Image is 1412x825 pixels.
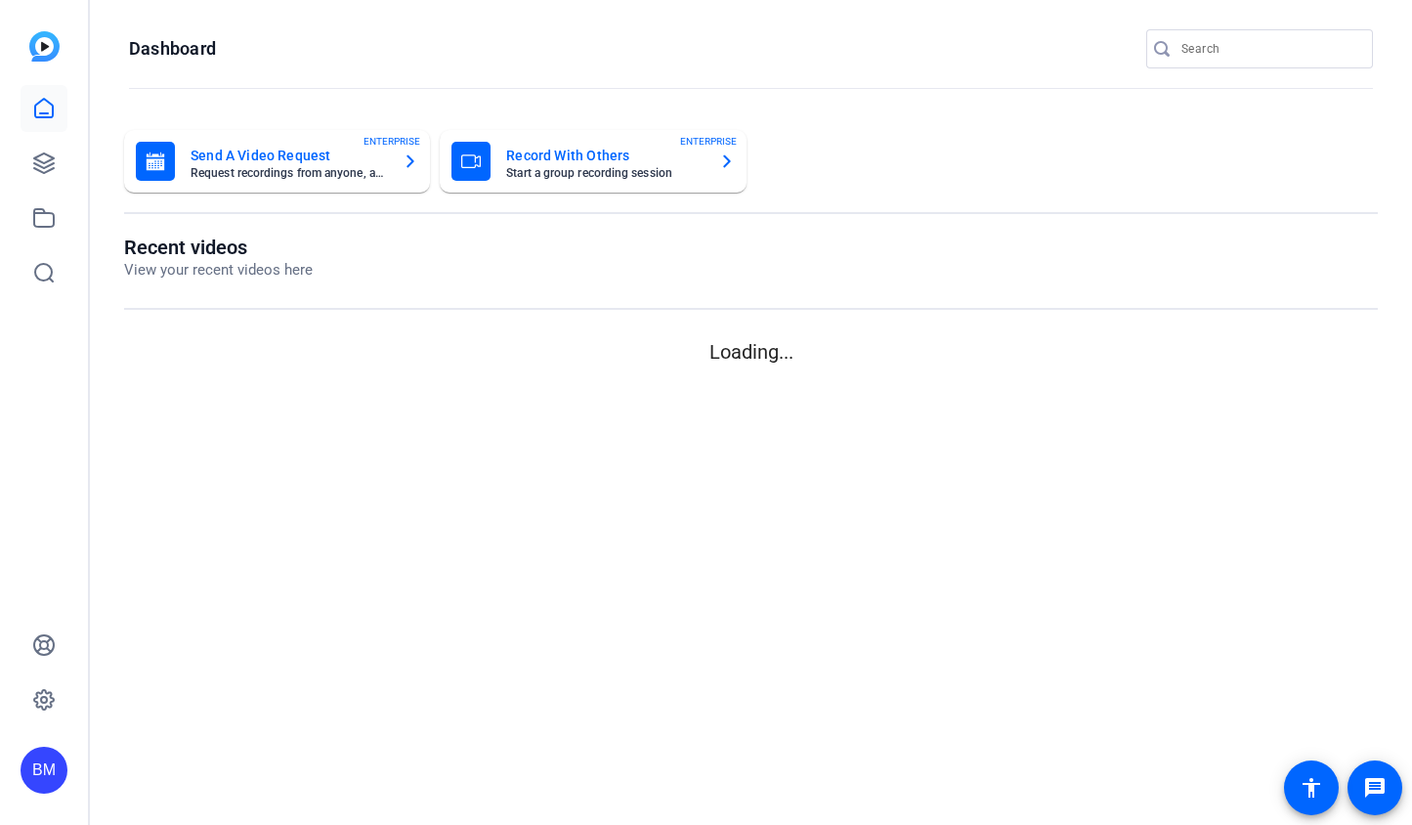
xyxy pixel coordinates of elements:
button: Record With OthersStart a group recording sessionENTERPRISE [440,130,746,193]
p: View your recent videos here [124,259,313,282]
img: blue-gradient.svg [29,31,60,62]
input: Search [1181,37,1357,61]
h1: Dashboard [129,37,216,61]
mat-card-subtitle: Request recordings from anyone, anywhere [191,167,387,179]
mat-card-title: Record With Others [506,144,703,167]
span: ENTERPRISE [680,134,737,149]
mat-icon: accessibility [1300,776,1323,800]
mat-card-subtitle: Start a group recording session [506,167,703,179]
h1: Recent videos [124,236,313,259]
button: Send A Video RequestRequest recordings from anyone, anywhereENTERPRISE [124,130,430,193]
mat-card-title: Send A Video Request [191,144,387,167]
mat-icon: message [1363,776,1387,800]
span: ENTERPRISE [364,134,420,149]
div: BM [21,747,67,794]
p: Loading... [124,337,1378,367]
